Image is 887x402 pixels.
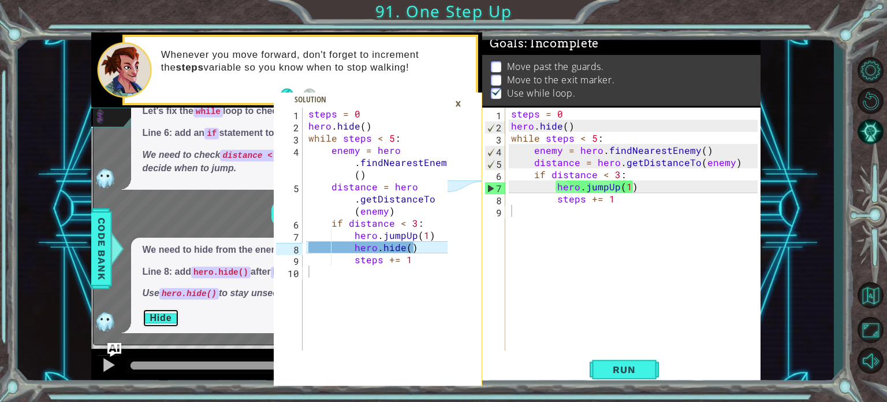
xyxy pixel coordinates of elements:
p: Line 8: add after . [143,265,381,279]
div: 5 [485,158,505,170]
div: 3 [485,134,505,146]
code: hero.hide() [191,267,251,278]
span: Goals [490,36,599,51]
code: while [193,106,223,117]
div: 9 [485,206,505,219]
button: Restart Level [854,87,887,115]
button: Ask AI [107,343,121,357]
button: AI Hint [854,118,887,145]
code: distance < 3 [220,150,285,161]
span: : Incomplete [524,36,599,50]
div: 9 [276,255,303,267]
span: Run [601,364,647,375]
span: Code Bank [92,213,111,283]
div: 2 [276,121,303,134]
img: AI [94,167,117,190]
strong: steps [176,62,204,73]
p: Use while loop. [507,87,575,99]
img: AI [94,310,117,333]
code: hero.hide() [159,288,219,300]
div: 1 [485,109,505,121]
div: 3 [276,134,303,146]
button: Level Options [854,57,887,84]
img: Image for 609c3b9b03c80500454be2ee [91,107,110,126]
p: Whenever you move forward, don't forget to increment the variable so you know when to stop walking! [161,49,468,74]
p: Line 6: add an statement to check distance inside the loop. [143,127,450,140]
div: 5 [276,182,303,219]
div: 6 [485,170,505,182]
div: × [449,94,467,113]
em: We need to check within the loop repeatedly to decide when to jump. [143,150,437,173]
div: 6 [276,219,303,231]
div: 10 [276,267,303,279]
div: Solution [289,94,332,105]
div: 8 [485,194,505,206]
div: 7 [276,231,303,243]
button: Maximize Browser [854,316,887,344]
div: 1 [276,109,303,121]
button: Back to Map [854,278,887,312]
div: 4 [276,146,303,182]
p: Move past the guards. [507,60,604,73]
img: Check mark for checkbox [491,87,502,96]
p: Move to the exit marker. [507,73,614,86]
button: Hide [143,309,180,327]
p: Let's fix the loop to check the distance correctly. [143,105,450,118]
button: Mute [854,347,887,374]
code: hero.jumpUp(1) [271,267,345,278]
button: Shift+Enter: Run current code. [590,356,659,383]
em: Use to stay unseen after each movement. [143,288,381,298]
div: 4 [485,146,505,158]
div: 7 [485,182,505,194]
div: 2 [485,121,505,134]
button: Ctrl + P: Play [97,355,120,378]
a: Back to Map [854,276,887,315]
div: 8 [276,243,303,255]
p: We need to hide from the enemy after moving. [143,244,381,257]
code: if [204,128,219,139]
